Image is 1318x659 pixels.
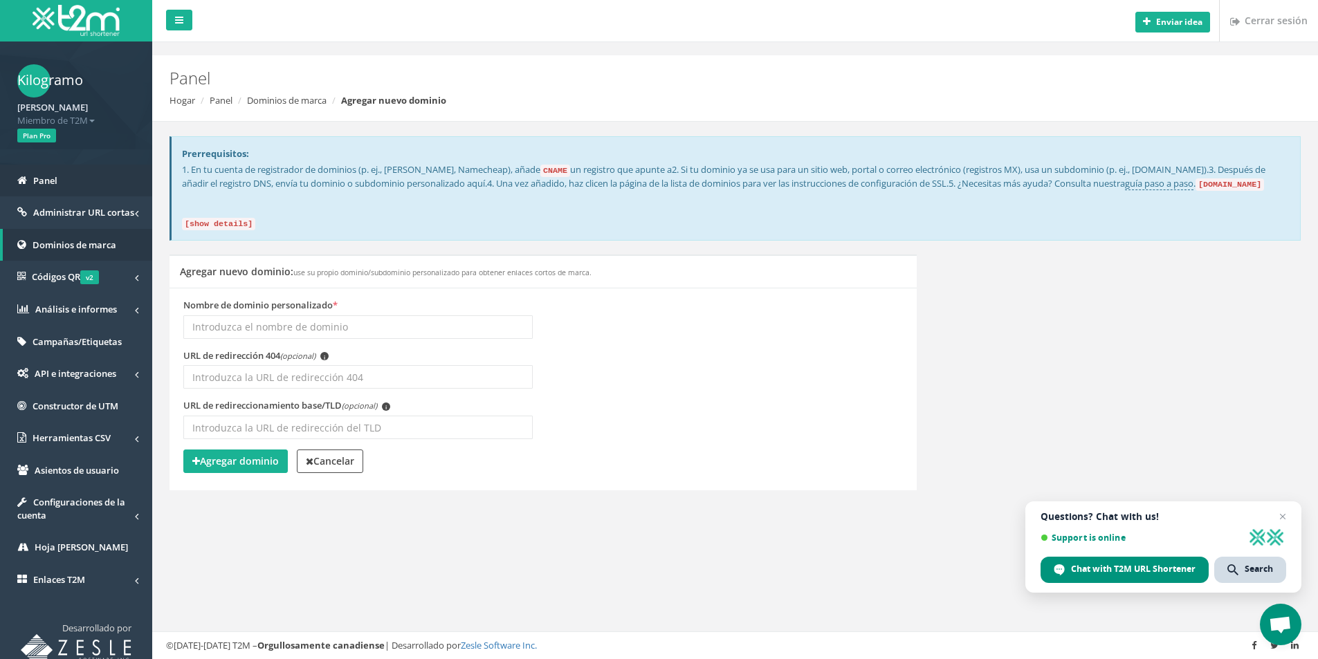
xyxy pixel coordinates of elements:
a: Panel [210,94,232,106]
font: API e integraciones [35,367,116,380]
font: Configuraciones de la cuenta [17,496,125,521]
font: 4. Una vez añadido, haz clic [487,177,598,189]
font: Análisis e informes [35,303,117,315]
img: T2M [33,5,120,36]
button: Agregar dominio [183,449,288,473]
font: Administrar URL cortas [33,206,134,219]
font: en la página de la lista de dominios para ver las instrucciones de configuración de SSL. [598,177,949,189]
font: Campañas/Etiquetas [33,335,122,348]
font: Miembro de T2M [17,114,88,127]
span: Close chat [1274,508,1291,525]
span: Support is online [1041,532,1243,543]
font: un registro que apunte a [570,163,672,176]
font: 5. ¿Necesitas más ayuda? Consulta nuestra [949,177,1125,189]
font: Panel [33,174,57,187]
font: Dominios de marca [33,239,116,251]
font: v2 [86,272,93,282]
font: Códigos QR [32,270,80,283]
font: URL de redireccionamiento base/TLD [183,399,342,411]
font: Constructor de UTM [33,400,118,412]
font: Enviar idea [1156,16,1202,28]
font: Herramientas CSV [33,431,111,444]
font: i [385,403,387,411]
font: Agregar dominio [200,454,279,467]
a: Dominios de marca [247,94,327,106]
font: ©[DATE]-[DATE] T2M – [166,639,257,651]
font: 1. En tu cuenta de registrador de dominios (p. ej., [PERSON_NAME], Namecheap), añade [182,163,540,176]
font: Orgullosamente canadiense [257,639,385,651]
font: Prerrequisitos: [182,147,249,160]
div: Search [1214,557,1286,583]
font: (opcional) [280,351,315,361]
font: Desarrollado por [62,622,131,634]
font: i [324,353,325,361]
font: | Desarrollado por [385,639,461,651]
font: Asientos de usuario [35,464,119,476]
font: . [1193,177,1196,189]
a: Hogar [170,94,195,106]
font: 2. Si tu dominio ya se usa para un sitio web, portal o correo electrónico (registros MX), usa un ... [672,163,1209,176]
font: Agregar nuevo dominio [341,94,446,106]
font: Agregar nuevo dominio: [180,265,293,278]
font: 3. Después de añadir el registro DNS, envía tu dominio o subdominio personalizado aquí. [182,163,1265,189]
font: Cerrar sesión [1245,14,1308,27]
span: Search [1245,563,1273,575]
div: Open chat [1260,604,1301,645]
font: Nombre de dominio personalizado [183,299,333,311]
input: Introduzca la URL de redirección 404 [183,365,533,389]
font: [PERSON_NAME] [17,101,88,113]
code: CNAME [540,165,570,177]
span: Chat with T2M URL Shortener [1071,563,1196,575]
a: [PERSON_NAME] Miembro de T2M [17,98,135,127]
font: use su propio dominio/subdominio personalizado para obtener enlaces cortos de marca. [293,268,592,277]
font: Kilogramo [17,71,83,89]
div: Chat with T2M URL Shortener [1041,557,1209,583]
input: Introduzca la URL de redirección del TLD [183,416,533,439]
font: Plan Pro [23,131,51,140]
font: Cancelar [313,454,354,467]
code: [DOMAIN_NAME] [1196,178,1264,191]
font: Enlaces T2M [33,573,85,586]
button: Enviar idea [1135,12,1210,33]
code: [show details] [182,218,255,230]
span: Questions? Chat with us! [1041,511,1286,522]
a: Cancelar [297,449,363,473]
font: URL de redirección 404 [183,349,280,362]
a: Zesle Software Inc. [461,639,537,651]
font: (opcional) [342,400,377,411]
font: Hoja [PERSON_NAME] [35,541,128,553]
input: Introduzca el nombre de dominio [183,315,533,339]
a: guía paso a paso [1125,177,1193,190]
font: Panel [170,66,210,89]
